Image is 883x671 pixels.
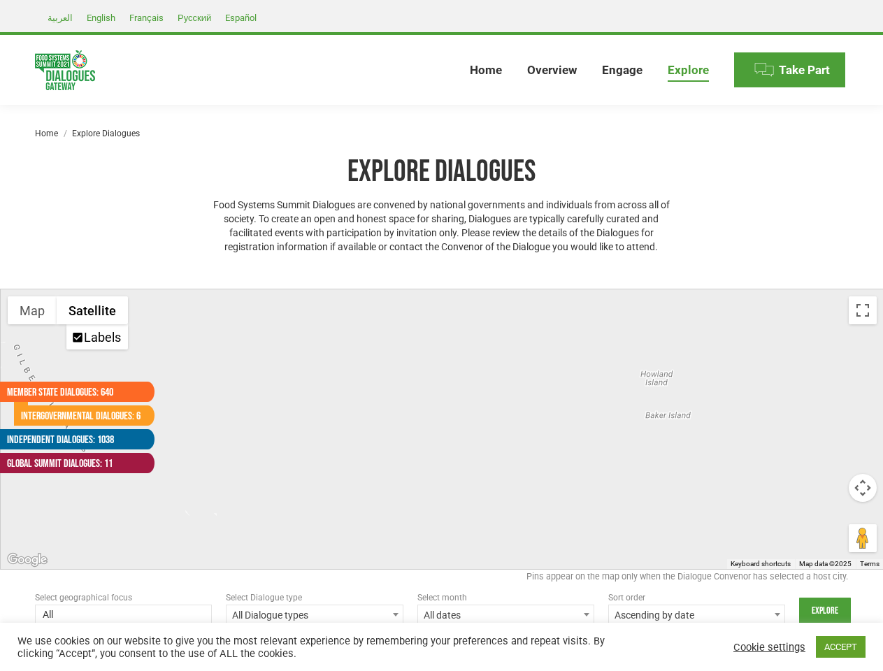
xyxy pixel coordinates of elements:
[84,330,121,345] label: Labels
[849,296,877,324] button: Toggle fullscreen view
[68,326,127,348] li: Labels
[860,560,880,568] a: Terms
[35,129,58,138] a: Home
[80,9,122,26] a: English
[226,605,403,624] span: All Dialogue types
[225,13,257,23] span: Español
[14,405,141,426] a: Intergovernmental Dialogues: 6
[57,296,128,324] button: Show satellite imagery
[816,636,866,658] a: ACCEPT
[35,570,848,591] div: Pins appear on the map only when the Dialogue Convenor has selected a host city.
[35,50,95,90] img: Food Systems Summit Dialogues
[527,63,577,78] span: Overview
[733,641,805,654] a: Cookie settings
[218,9,264,26] a: Español
[849,524,877,552] button: Drag Pegman onto the map to open Street View
[227,605,402,625] span: All Dialogue types
[66,324,128,349] ul: Show satellite imagery
[35,591,212,605] div: Select geographical focus
[41,9,80,26] a: العربية
[206,198,677,254] p: Food Systems Summit Dialogues are convened by national governments and individuals from across al...
[129,13,164,23] span: Français
[799,598,851,624] input: Explore
[849,474,877,502] button: Map camera controls
[8,296,57,324] button: Show street map
[178,13,211,23] span: Русский
[4,551,50,569] a: Open this area in Google Maps (opens a new window)
[668,63,709,78] span: Explore
[608,591,785,605] div: Sort order
[226,591,403,605] div: Select Dialogue type
[609,605,784,625] span: Ascending by date
[171,9,218,26] a: Русский
[72,129,140,138] span: Explore Dialogues
[48,13,73,23] span: العربية
[731,559,791,569] button: Keyboard shortcuts
[470,63,502,78] span: Home
[799,560,852,568] span: Map data ©2025
[17,635,611,660] div: We use cookies on our website to give you the most relevant experience by remembering your prefer...
[602,63,642,78] span: Engage
[779,63,830,78] span: Take Part
[87,13,115,23] span: English
[122,9,171,26] a: Français
[417,591,594,605] div: Select month
[4,551,50,569] img: Google
[206,153,677,191] h1: Explore Dialogues
[754,59,775,80] img: Menu icon
[418,605,594,625] span: All dates
[417,605,594,624] span: All dates
[608,605,785,624] span: Ascending by date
